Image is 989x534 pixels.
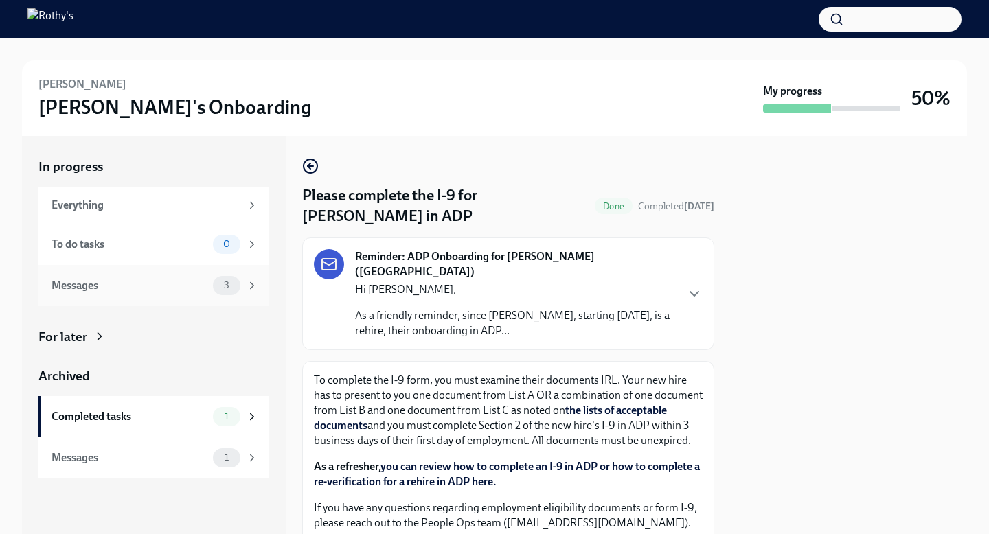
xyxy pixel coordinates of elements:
[314,460,700,488] a: you can review how to complete an I-9 in ADP or how to complete a re-verification for a rehire in...
[216,452,237,463] span: 1
[52,278,207,293] div: Messages
[215,239,238,249] span: 0
[38,367,269,385] a: Archived
[38,77,126,92] h6: [PERSON_NAME]
[52,450,207,465] div: Messages
[314,460,700,488] strong: As a refresher,
[38,95,312,119] h3: [PERSON_NAME]'s Onboarding
[314,373,703,448] p: To complete the I-9 form, you must examine their documents IRL. Your new hire has to present to y...
[302,185,589,227] h4: Please complete the I-9 for [PERSON_NAME] in ADP
[355,249,675,279] strong: Reminder: ADP Onboarding for [PERSON_NAME] ([GEOGRAPHIC_DATA])
[595,201,633,211] span: Done
[355,308,675,338] p: As a friendly reminder, since [PERSON_NAME], starting [DATE], is a rehire, their onboarding in AD...
[216,411,237,421] span: 1
[52,198,240,213] div: Everything
[911,86,951,111] h3: 50%
[38,187,269,224] a: Everything
[684,200,714,212] strong: [DATE]
[38,158,269,176] a: In progress
[216,280,238,290] span: 3
[27,8,73,30] img: Rothy's
[355,282,675,297] p: Hi [PERSON_NAME],
[38,224,269,265] a: To do tasks0
[314,500,703,531] p: If you have any questions regarding employment eligibility documents or form I-9, please reach ou...
[38,396,269,437] a: Completed tasks1
[52,237,207,252] div: To do tasks
[38,328,269,346] a: For later
[38,328,87,346] div: For later
[38,437,269,478] a: Messages1
[638,200,714,213] span: October 10th, 2025 14:48
[638,200,714,212] span: Completed
[38,265,269,306] a: Messages3
[763,84,822,99] strong: My progress
[52,409,207,424] div: Completed tasks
